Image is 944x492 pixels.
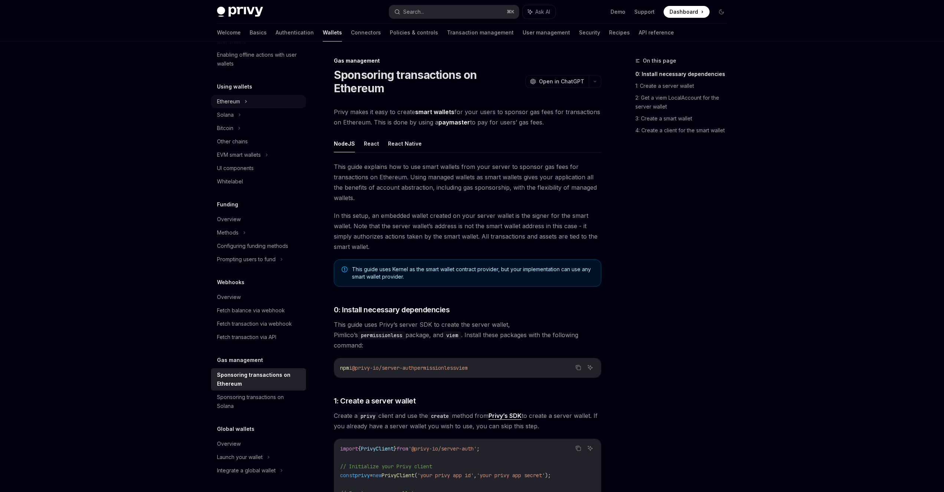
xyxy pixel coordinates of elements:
[415,108,454,116] strong: smart wallets
[217,370,302,388] div: Sponsoring transactions on Ethereum
[217,110,234,119] div: Solana
[716,6,727,18] button: Toggle dark mode
[340,365,349,371] span: npm
[211,330,306,344] a: Fetch transaction via API
[351,24,381,41] a: Connectors
[217,293,241,302] div: Overview
[211,135,306,148] a: Other chains
[579,24,600,41] a: Security
[358,331,405,339] code: permissionless
[217,124,233,133] div: Bitcoin
[217,177,243,186] div: Whitelabel
[340,463,432,470] span: // Initialize your Privy client
[334,107,601,127] span: Privy makes it easy to create for your users to sponsor gas fees for transactions on Ethereum. Th...
[217,24,241,41] a: Welcome
[443,331,461,339] code: viem
[477,445,480,452] span: ;
[211,239,306,253] a: Configuring funding methods
[414,365,456,371] span: permissionless
[211,368,306,390] a: Sponsoring transactions on Ethereum
[217,215,241,224] div: Overview
[334,162,601,203] span: This guide explains how to use smart wallets from your server to sponsor gas fees for transaction...
[217,255,276,264] div: Prompting users to fund
[217,228,239,237] div: Methods
[217,306,285,315] div: Fetch balance via webhook
[609,24,630,41] a: Recipes
[585,443,595,453] button: Ask AI
[585,363,595,372] button: Ask AI
[611,8,625,16] a: Demo
[334,305,450,315] span: 0: Install necessary dependencies
[211,213,306,226] a: Overview
[403,7,424,16] div: Search...
[358,445,361,452] span: {
[217,453,263,462] div: Launch your wallet
[456,365,468,371] span: viem
[217,319,292,328] div: Fetch transaction via webhook
[634,8,655,16] a: Support
[635,68,733,80] a: 0: Install necessary dependencies
[340,445,358,452] span: import
[364,135,379,152] button: React
[525,75,589,88] button: Open in ChatGPT
[670,8,698,16] span: Dashboard
[352,266,593,280] span: This guide uses Kernel as the smart wallet contract provider, but your implementation can use any...
[211,48,306,70] a: Enabling offline actions with user wallets
[635,113,733,124] a: 3: Create a smart wallet
[382,472,414,479] span: PrivyClient
[507,9,514,15] span: ⌘ K
[394,445,397,452] span: }
[489,412,522,420] a: Privy’s SDK
[349,365,352,371] span: i
[355,472,370,479] span: privy
[334,410,601,431] span: Create a client and use the method from to create a server wallet. If you already have a server w...
[373,472,382,479] span: new
[523,24,570,41] a: User management
[573,363,583,372] button: Copy the contents from the code block
[390,24,438,41] a: Policies & controls
[217,164,254,173] div: UI components
[276,24,314,41] a: Authentication
[428,412,452,420] code: create
[545,472,551,479] span: );
[539,78,584,85] span: Open in ChatGPT
[639,24,674,41] a: API reference
[477,472,545,479] span: 'your privy app secret'
[447,24,514,41] a: Transaction management
[217,278,244,287] h5: Webhooks
[408,445,477,452] span: '@privy-io/server-auth'
[358,412,378,420] code: privy
[334,396,416,406] span: 1: Create a server wallet
[635,80,733,92] a: 1: Create a server wallet
[217,97,240,106] div: Ethereum
[211,175,306,188] a: Whitelabel
[474,472,477,479] span: ,
[217,82,252,91] h5: Using wallets
[217,137,248,146] div: Other chains
[370,472,373,479] span: =
[397,445,408,452] span: from
[573,443,583,453] button: Copy the contents from the code block
[211,437,306,451] a: Overview
[217,7,263,17] img: dark logo
[664,6,710,18] a: Dashboard
[323,24,342,41] a: Wallets
[211,304,306,317] a: Fetch balance via webhook
[635,124,733,136] a: 4: Create a client for the smart wallet
[523,5,555,19] button: Ask AI
[217,439,241,448] div: Overview
[342,266,348,272] svg: Note
[217,393,302,410] div: Sponsoring transactions on Solana
[414,472,417,479] span: (
[643,56,676,65] span: On this page
[211,162,306,175] a: UI components
[438,119,470,126] a: paymaster
[389,5,519,19] button: Search...⌘K
[217,200,238,209] h5: Funding
[217,150,261,159] div: EVM smart wallets
[334,57,601,64] div: Gas management
[635,92,733,113] a: 2: Get a viem LocalAccount for the server wallet
[211,290,306,304] a: Overview
[334,135,355,152] button: NodeJS
[340,472,355,479] span: const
